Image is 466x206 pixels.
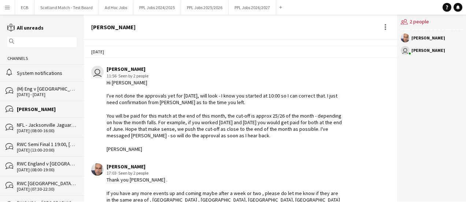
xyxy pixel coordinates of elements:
div: [PERSON_NAME] [107,66,342,72]
div: [PERSON_NAME] [107,163,342,170]
div: RWC England v [GEOGRAPHIC_DATA] - Drive [17,160,77,167]
button: Ad Hoc Jobs [99,0,133,15]
div: 11:56 [107,73,342,79]
div: NFL - Jacksonville Jaguars v tbc [17,122,77,128]
div: [DATE] (07:30-22:30) [17,187,77,192]
div: 2 people [401,15,462,30]
div: [DATE] (08:00-16:00) [17,128,77,133]
div: 17:03 [107,170,342,176]
button: Scotland Match - Test Board [34,0,99,15]
div: Hi [PERSON_NAME] I've not done the approvals yet for [DATE], will look - I know you started at 10... [107,79,342,152]
div: [PERSON_NAME] [91,24,136,30]
div: RWC [GEOGRAPHIC_DATA] V [GEOGRAPHIC_DATA] 20:15, [GEOGRAPHIC_DATA] [17,180,77,187]
button: PPL Jobs 2026/2027 [229,0,276,15]
div: [DATE] - [DATE] [17,92,77,97]
div: [DATE] (08:00-19:00) [17,167,77,172]
a: All unreads [7,24,44,31]
div: [DATE] (13:00-20:00) [17,148,77,153]
div: RWC USA v [GEOGRAPHIC_DATA] 13:30, [GEOGRAPHIC_DATA] [17,199,77,206]
button: PPL Jobs 2025/2026 [181,0,229,15]
button: ECB [15,0,34,15]
div: RWC Semi Final 1 19:00, [GEOGRAPHIC_DATA] [17,141,77,148]
div: [DATE] [84,46,397,58]
span: · Seen by 2 people [116,73,148,79]
div: System notifications [17,70,77,76]
div: [PERSON_NAME] [411,36,445,40]
button: PPL Jobs 2024/2025 [133,0,181,15]
span: · Seen by 2 people [116,170,148,176]
div: [PERSON_NAME] [17,106,77,112]
div: [PERSON_NAME] [411,48,445,53]
div: (M) Eng v [GEOGRAPHIC_DATA] 4th Test - [GEOGRAPHIC_DATA] - Day 1 - 11:00, (M) Eng v India 4th Tes... [17,85,77,92]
